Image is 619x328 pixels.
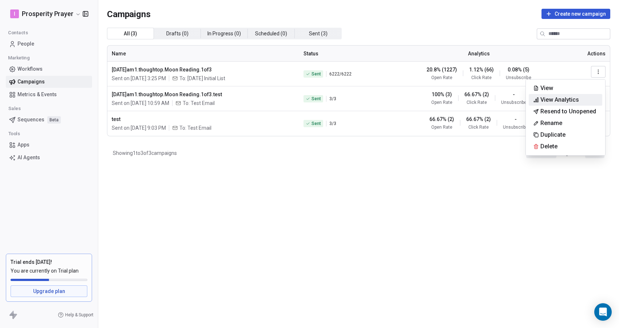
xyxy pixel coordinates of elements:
span: Duplicate [540,130,566,139]
span: View [540,84,553,93]
span: View Analytics [540,95,579,104]
div: Suggestions [529,82,602,152]
span: Delete [540,142,558,151]
span: Resend to Unopened [540,107,596,116]
span: Rename [540,119,562,128]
